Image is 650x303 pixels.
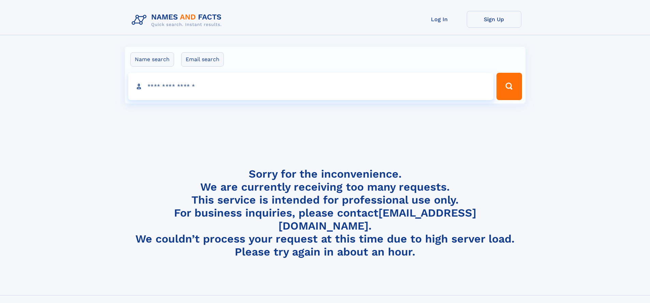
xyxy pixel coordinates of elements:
[128,73,494,100] input: search input
[181,52,224,67] label: Email search
[130,52,174,67] label: Name search
[278,206,476,232] a: [EMAIL_ADDRESS][DOMAIN_NAME]
[496,73,522,100] button: Search Button
[412,11,467,28] a: Log In
[467,11,521,28] a: Sign Up
[129,167,521,259] h4: Sorry for the inconvenience. We are currently receiving too many requests. This service is intend...
[129,11,227,29] img: Logo Names and Facts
